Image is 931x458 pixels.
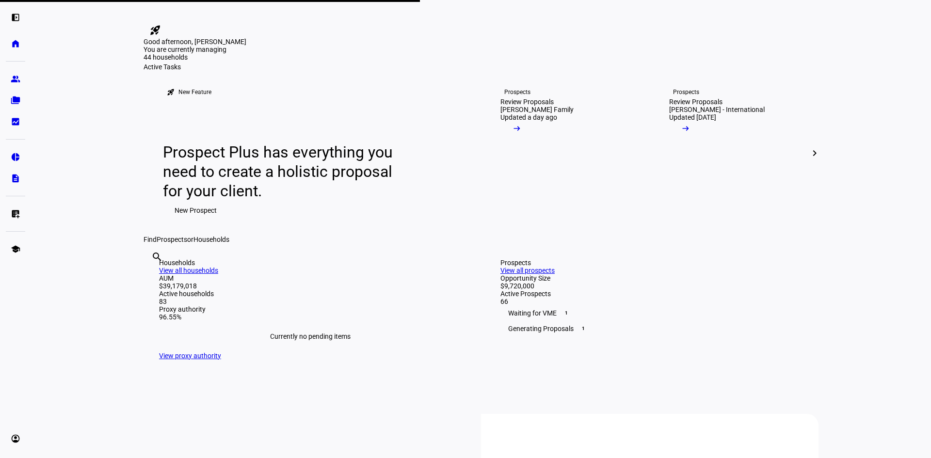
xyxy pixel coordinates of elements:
div: [PERSON_NAME] - International [669,106,765,113]
div: Households [159,259,462,267]
mat-icon: search [151,251,163,263]
mat-icon: chevron_right [809,147,820,159]
div: Find or [144,236,819,243]
div: Waiting for VME [500,305,803,321]
a: ProspectsReview Proposals[PERSON_NAME] - InternationalUpdated [DATE] [654,71,815,236]
div: Prospects [673,88,699,96]
div: Active households [159,290,462,298]
eth-mat-symbol: account_circle [11,434,20,443]
div: Review Proposals [669,98,722,106]
div: Prospects [504,88,530,96]
div: Active Prospects [500,290,803,298]
eth-mat-symbol: pie_chart [11,152,20,162]
div: $9,720,000 [500,282,803,290]
button: New Prospect [163,201,228,220]
a: View all households [159,267,218,274]
eth-mat-symbol: school [11,244,20,254]
mat-icon: rocket_launch [149,24,161,36]
mat-icon: arrow_right_alt [681,124,690,133]
div: Updated [DATE] [669,113,716,121]
eth-mat-symbol: description [11,174,20,183]
eth-mat-symbol: list_alt_add [11,209,20,219]
eth-mat-symbol: folder_copy [11,95,20,105]
div: [PERSON_NAME] Family [500,106,574,113]
eth-mat-symbol: bid_landscape [11,117,20,126]
eth-mat-symbol: left_panel_open [11,13,20,22]
div: 66 [500,298,803,305]
div: Currently no pending items [159,321,462,352]
span: You are currently managing [144,46,226,53]
div: Generating Proposals [500,321,803,336]
input: Enter name of prospect or household [151,264,153,276]
a: home [6,34,25,53]
div: $39,179,018 [159,282,462,290]
div: New Feature [178,88,211,96]
eth-mat-symbol: group [11,74,20,84]
span: Prospects [157,236,187,243]
div: 44 households [144,53,241,63]
div: 83 [159,298,462,305]
div: Opportunity Size [500,274,803,282]
div: Review Proposals [500,98,554,106]
div: AUM [159,274,462,282]
div: 96.55% [159,313,462,321]
eth-mat-symbol: home [11,39,20,48]
a: group [6,69,25,89]
span: Households [193,236,229,243]
mat-icon: arrow_right_alt [512,124,522,133]
div: Prospects [500,259,803,267]
mat-icon: rocket_launch [167,88,175,96]
a: description [6,169,25,188]
span: 1 [562,309,570,317]
a: View all prospects [500,267,555,274]
span: 1 [579,325,587,332]
div: Prospect Plus has everything you need to create a holistic proposal for your client. [163,142,402,201]
div: Good afternoon, [PERSON_NAME] [144,38,819,46]
a: bid_landscape [6,112,25,131]
div: Proxy authority [159,305,462,313]
a: View proxy authority [159,352,221,360]
a: folder_copy [6,91,25,110]
a: ProspectsReview Proposals[PERSON_NAME] FamilyUpdated a day ago [485,71,646,236]
a: pie_chart [6,147,25,167]
div: Updated a day ago [500,113,557,121]
div: Active Tasks [144,63,819,71]
span: New Prospect [175,201,217,220]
